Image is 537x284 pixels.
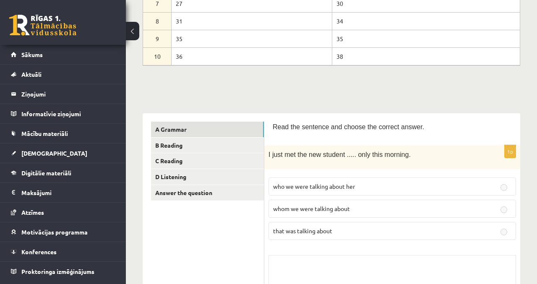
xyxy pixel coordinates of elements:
span: Atzīmes [21,208,44,216]
span: whom we were talking about [273,205,350,212]
span: I just met the new student ..... only this morning. [268,151,411,158]
a: A Grammar [151,122,264,137]
a: Motivācijas programma [11,222,115,242]
a: Digitālie materiāli [11,163,115,182]
a: Proktoringa izmēģinājums [11,262,115,281]
td: 35 [172,30,332,47]
span: [DEMOGRAPHIC_DATA] [21,149,87,157]
span: Proktoringa izmēģinājums [21,268,94,275]
td: 34 [332,12,520,30]
input: who we were talking about her [501,184,507,191]
a: C Reading [151,153,264,169]
td: 10 [143,47,172,65]
p: 1p [504,145,516,158]
td: 36 [172,47,332,65]
td: 31 [172,12,332,30]
a: Atzīmes [11,203,115,222]
a: Rīgas 1. Tālmācības vidusskola [9,15,76,36]
span: that was talking about [273,227,332,234]
a: Aktuāli [11,65,115,84]
td: 35 [332,30,520,47]
span: Aktuāli [21,70,42,78]
a: Maksājumi [11,183,115,202]
span: who we were talking about her [273,182,355,190]
td: 9 [143,30,172,47]
a: Sākums [11,45,115,64]
span: Digitālie materiāli [21,169,71,177]
input: that was talking about [501,229,507,235]
a: Ziņojumi [11,84,115,104]
legend: Informatīvie ziņojumi [21,104,115,123]
td: 8 [143,12,172,30]
a: B Reading [151,138,264,153]
a: Informatīvie ziņojumi [11,104,115,123]
legend: Maksājumi [21,183,115,202]
span: Read the sentence and choose the correct answer. [273,123,424,130]
a: D Listening [151,169,264,185]
span: Sākums [21,51,43,58]
a: [DEMOGRAPHIC_DATA] [11,143,115,163]
a: Mācību materiāli [11,124,115,143]
td: 38 [332,47,520,65]
input: whom we were talking about [501,206,507,213]
span: Konferences [21,248,57,255]
legend: Ziņojumi [21,84,115,104]
span: Mācību materiāli [21,130,68,137]
span: Motivācijas programma [21,228,88,236]
a: Konferences [11,242,115,261]
a: Answer the question [151,185,264,201]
